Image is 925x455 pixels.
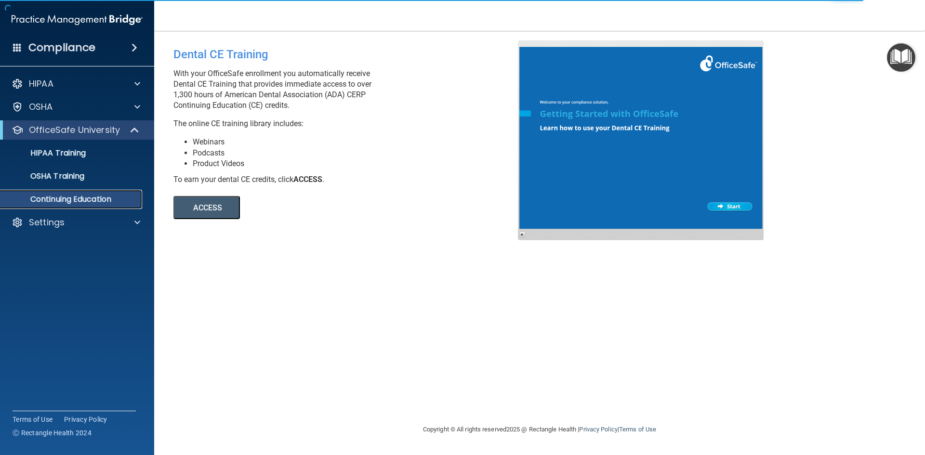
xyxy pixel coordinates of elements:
p: HIPAA [29,78,53,90]
a: Terms of Use [13,415,53,424]
p: Continuing Education [6,195,138,204]
a: OSHA [12,101,140,113]
p: OSHA [29,101,53,113]
p: With your OfficeSafe enrollment you automatically receive Dental CE Training that provides immedi... [173,68,525,111]
p: HIPAA Training [6,148,86,158]
a: ACCESS [173,205,437,212]
a: Privacy Policy [579,426,617,433]
button: ACCESS [173,196,240,219]
p: OfficeSafe University [29,124,120,136]
a: OfficeSafe University [12,124,140,136]
li: Webinars [193,137,525,147]
div: Copyright © All rights reserved 2025 @ Rectangle Health | | [364,414,715,445]
b: ACCESS [293,175,322,184]
p: Settings [29,217,65,228]
button: Open Resource Center [887,43,915,72]
div: Dental CE Training [173,40,525,68]
li: Product Videos [193,158,525,169]
a: Privacy Policy [64,415,107,424]
span: Ⓒ Rectangle Health 2024 [13,428,92,438]
p: The online CE training library includes: [173,118,525,129]
p: OSHA Training [6,171,84,181]
img: PMB logo [12,10,143,29]
a: Settings [12,217,140,228]
a: Terms of Use [619,426,656,433]
a: HIPAA [12,78,140,90]
div: To earn your dental CE credits, click . [173,174,525,185]
h4: Compliance [28,41,95,54]
li: Podcasts [193,148,525,158]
